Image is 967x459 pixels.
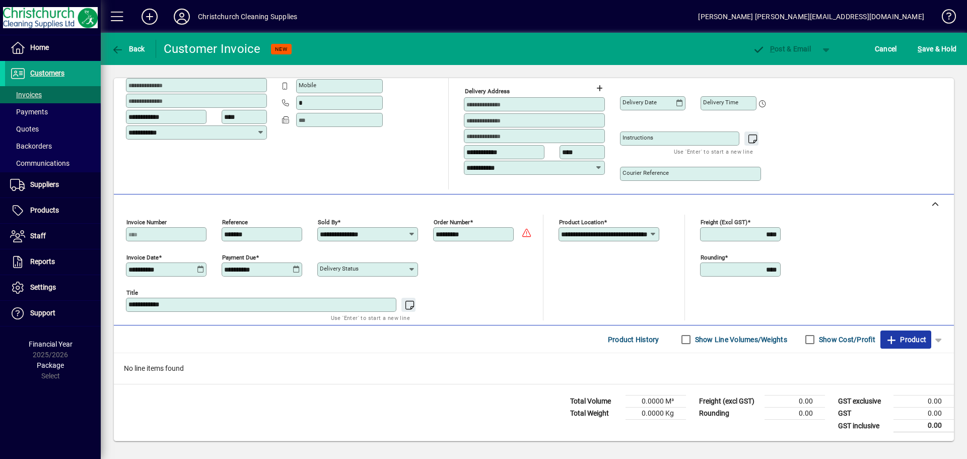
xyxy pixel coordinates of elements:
[893,408,954,420] td: 0.00
[752,45,811,53] span: ost & Email
[880,331,931,349] button: Product
[126,254,159,261] mat-label: Invoice date
[29,340,73,348] span: Financial Year
[918,45,922,53] span: S
[701,254,725,261] mat-label: Rounding
[166,8,198,26] button: Profile
[5,86,101,103] a: Invoices
[126,289,138,296] mat-label: Title
[591,80,607,96] button: Choose address
[833,396,893,408] td: GST exclusive
[608,332,659,348] span: Product History
[918,41,956,57] span: ave & Hold
[565,408,626,420] td: Total Weight
[559,219,604,226] mat-label: Product location
[320,265,359,272] mat-label: Delivery status
[674,146,753,157] mat-hint: Use 'Enter' to start a new line
[5,120,101,138] a: Quotes
[698,9,924,25] div: [PERSON_NAME] [PERSON_NAME][EMAIL_ADDRESS][DOMAIN_NAME]
[604,331,663,349] button: Product History
[626,408,686,420] td: 0.0000 Kg
[5,103,101,120] a: Payments
[5,138,101,155] a: Backorders
[30,43,49,51] span: Home
[318,219,337,226] mat-label: Sold by
[114,353,954,384] div: No line items found
[885,332,926,348] span: Product
[694,408,765,420] td: Rounding
[101,40,156,58] app-page-header-button: Back
[37,361,64,369] span: Package
[833,408,893,420] td: GST
[275,46,288,52] span: NEW
[10,159,70,167] span: Communications
[5,275,101,300] a: Settings
[5,224,101,249] a: Staff
[765,408,825,420] td: 0.00
[765,396,825,408] td: 0.00
[626,396,686,408] td: 0.0000 M³
[5,198,101,223] a: Products
[623,99,657,106] mat-label: Delivery date
[623,169,669,176] mat-label: Courier Reference
[30,69,64,77] span: Customers
[693,335,787,345] label: Show Line Volumes/Weights
[331,312,410,323] mat-hint: Use 'Enter' to start a new line
[198,9,297,25] div: Christchurch Cleaning Supplies
[30,309,55,317] span: Support
[770,45,775,53] span: P
[5,301,101,326] a: Support
[934,2,954,35] a: Knowledge Base
[701,219,747,226] mat-label: Freight (excl GST)
[833,420,893,432] td: GST inclusive
[872,40,900,58] button: Cancel
[111,45,145,53] span: Back
[817,335,875,345] label: Show Cost/Profit
[10,142,52,150] span: Backorders
[10,108,48,116] span: Payments
[222,254,256,261] mat-label: Payment due
[694,396,765,408] td: Freight (excl GST)
[5,155,101,172] a: Communications
[30,180,59,188] span: Suppliers
[299,82,316,89] mat-label: Mobile
[30,206,59,214] span: Products
[565,396,626,408] td: Total Volume
[5,249,101,275] a: Reports
[703,99,738,106] mat-label: Delivery time
[30,257,55,266] span: Reports
[915,40,959,58] button: Save & Hold
[5,172,101,198] a: Suppliers
[5,35,101,60] a: Home
[893,396,954,408] td: 0.00
[30,232,46,240] span: Staff
[10,91,42,99] span: Invoices
[10,125,39,133] span: Quotes
[109,40,148,58] button: Back
[747,40,816,58] button: Post & Email
[623,134,653,141] mat-label: Instructions
[133,8,166,26] button: Add
[875,41,897,57] span: Cancel
[893,420,954,432] td: 0.00
[126,219,167,226] mat-label: Invoice number
[222,219,248,226] mat-label: Reference
[164,41,261,57] div: Customer Invoice
[30,283,56,291] span: Settings
[434,219,470,226] mat-label: Order number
